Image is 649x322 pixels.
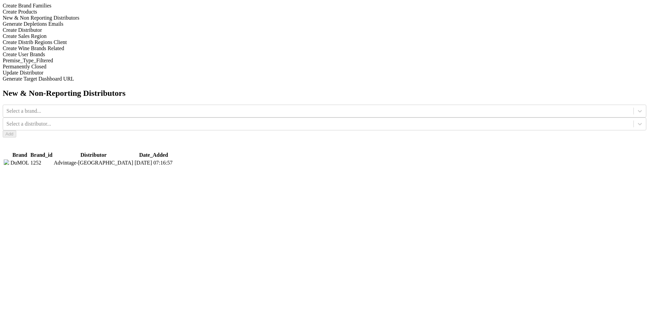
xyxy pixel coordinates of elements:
[3,33,646,39] div: Create Sales Region
[3,27,646,33] div: Create Distributor
[3,130,16,137] button: Add
[3,45,646,51] div: Create Wine Brands Related
[3,15,646,21] div: New & Non Reporting Distributors
[3,58,646,64] div: Premise_Type_Filtered
[3,64,646,70] div: Permanently Closed
[3,89,646,98] h2: New & Non-Reporting Distributors
[10,159,29,167] td: DuMOL
[3,3,646,9] div: Create Brand Families
[3,9,646,15] div: Create Products
[134,159,173,167] td: [DATE] 07:16:57
[53,152,134,158] th: Distributor
[3,76,646,82] div: Generate Target Dashboard URL
[30,159,53,167] td: 1252
[134,152,173,158] th: Date_Added
[3,70,646,76] div: Update Distributor
[3,39,646,45] div: Create Distrib Regions Client
[3,21,646,27] div: Generate Depletions Emails
[10,152,29,158] th: Brand
[30,152,53,158] th: Brand_id
[3,51,646,58] div: Create User Brands
[53,159,134,167] td: Advintage-[GEOGRAPHIC_DATA]
[4,159,9,165] img: delete.svg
